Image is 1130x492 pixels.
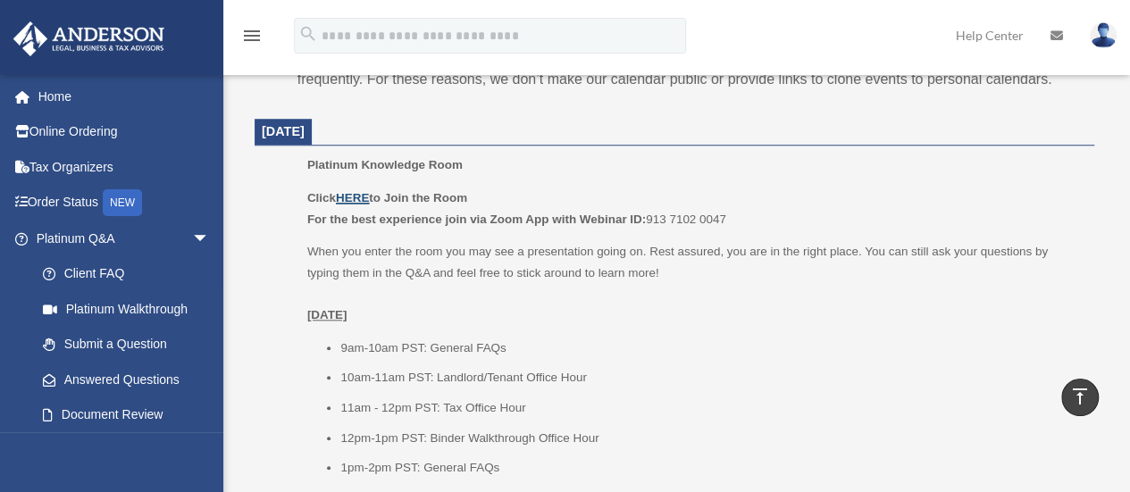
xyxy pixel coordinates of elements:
span: Platinum Knowledge Room [307,158,463,171]
u: [DATE] [307,308,347,321]
div: NEW [103,189,142,216]
a: Answered Questions [25,362,237,397]
a: Online Ordering [13,114,237,150]
p: 913 7102 0047 [307,188,1082,229]
a: HERE [336,191,369,204]
img: User Pic [1090,22,1117,48]
li: 11am - 12pm PST: Tax Office Hour [340,397,1082,419]
span: arrow_drop_down [192,221,228,257]
a: Platinum Q&Aarrow_drop_down [13,221,237,256]
li: 9am-10am PST: General FAQs [340,338,1082,359]
b: For the best experience join via Zoom App with Webinar ID: [307,213,646,226]
a: Home [13,79,237,114]
span: [DATE] [262,124,305,138]
a: Client FAQ [25,256,237,292]
p: When you enter the room you may see a presentation going on. Rest assured, you are in the right p... [307,241,1082,325]
li: 10am-11am PST: Landlord/Tenant Office Hour [340,367,1082,388]
a: Platinum Walkthrough [25,291,237,327]
a: vertical_align_top [1061,379,1099,416]
a: Submit a Question [25,327,237,363]
a: menu [241,31,263,46]
i: search [298,24,318,44]
b: Click to Join the Room [307,191,467,204]
i: menu [241,25,263,46]
a: Document Review [25,397,237,433]
a: Order StatusNEW [13,185,237,221]
li: 1pm-2pm PST: General FAQs [340,457,1082,479]
img: Anderson Advisors Platinum Portal [8,21,170,56]
i: vertical_align_top [1069,386,1091,407]
a: Tax Organizers [13,149,237,185]
li: 12pm-1pm PST: Binder Walkthrough Office Hour [340,428,1082,449]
